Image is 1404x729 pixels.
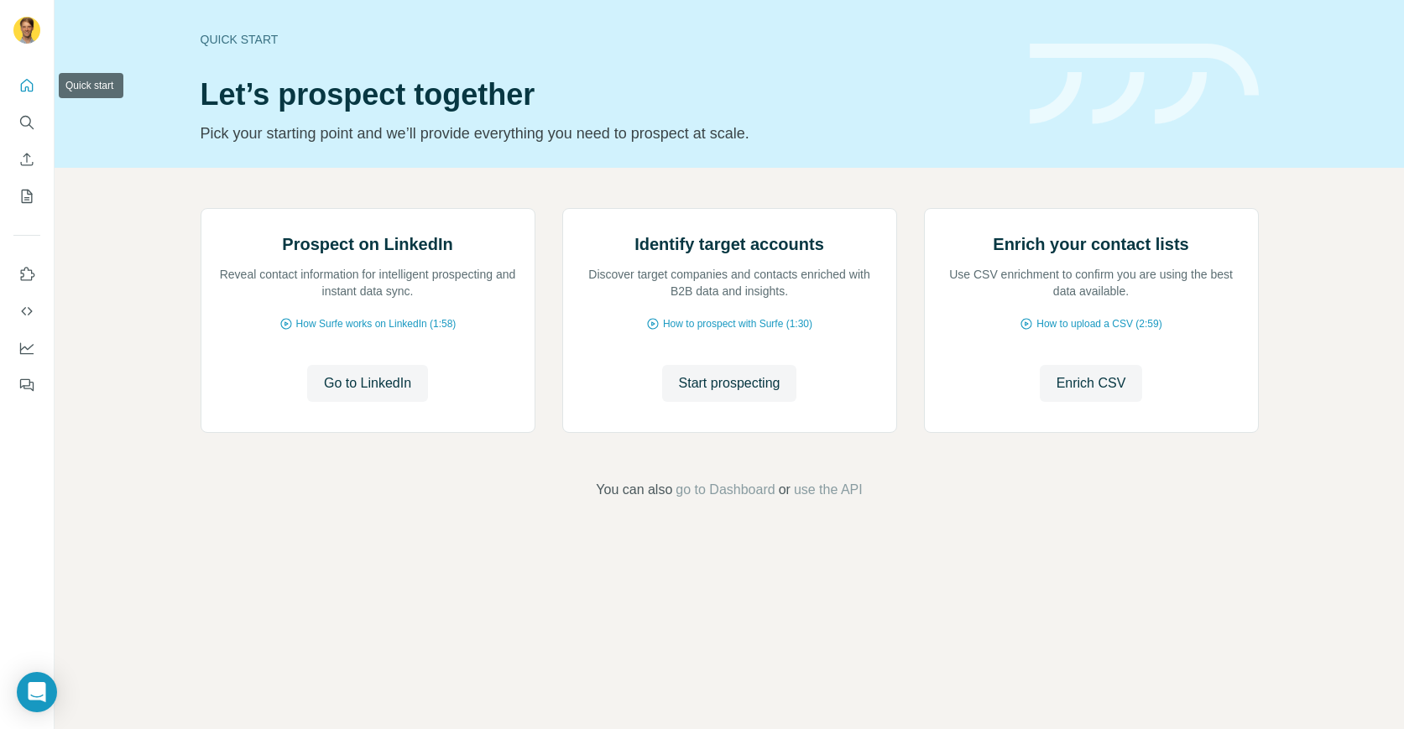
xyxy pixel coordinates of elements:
p: Reveal contact information for intelligent prospecting and instant data sync. [218,266,518,299]
span: How to prospect with Surfe (1:30) [663,316,812,331]
button: My lists [13,181,40,211]
div: Open Intercom Messenger [17,672,57,712]
button: Enrich CSV [1040,365,1143,402]
button: Dashboard [13,333,40,363]
h2: Enrich your contact lists [993,232,1188,256]
h2: Prospect on LinkedIn [282,232,452,256]
button: Use Surfe API [13,296,40,326]
span: Enrich CSV [1057,373,1126,393]
button: Go to LinkedIn [307,365,428,402]
p: Discover target companies and contacts enriched with B2B data and insights. [580,266,879,299]
span: You can also [596,480,672,500]
h1: Let’s prospect together [201,78,1010,112]
img: Avatar [13,17,40,44]
span: or [779,480,791,500]
p: Use CSV enrichment to confirm you are using the best data available. [942,266,1241,299]
button: use the API [794,480,863,500]
div: Quick start [201,31,1010,48]
button: Use Surfe on LinkedIn [13,259,40,289]
button: go to Dashboard [676,480,775,500]
span: How Surfe works on LinkedIn (1:58) [296,316,457,331]
button: Start prospecting [662,365,797,402]
button: Search [13,107,40,138]
p: Pick your starting point and we’ll provide everything you need to prospect at scale. [201,122,1010,145]
button: Feedback [13,370,40,400]
img: banner [1030,44,1259,125]
button: Quick start [13,70,40,101]
button: Enrich CSV [13,144,40,174]
span: Go to LinkedIn [324,373,411,393]
span: How to upload a CSV (2:59) [1036,316,1161,331]
span: Start prospecting [679,373,780,393]
h2: Identify target accounts [634,232,824,256]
